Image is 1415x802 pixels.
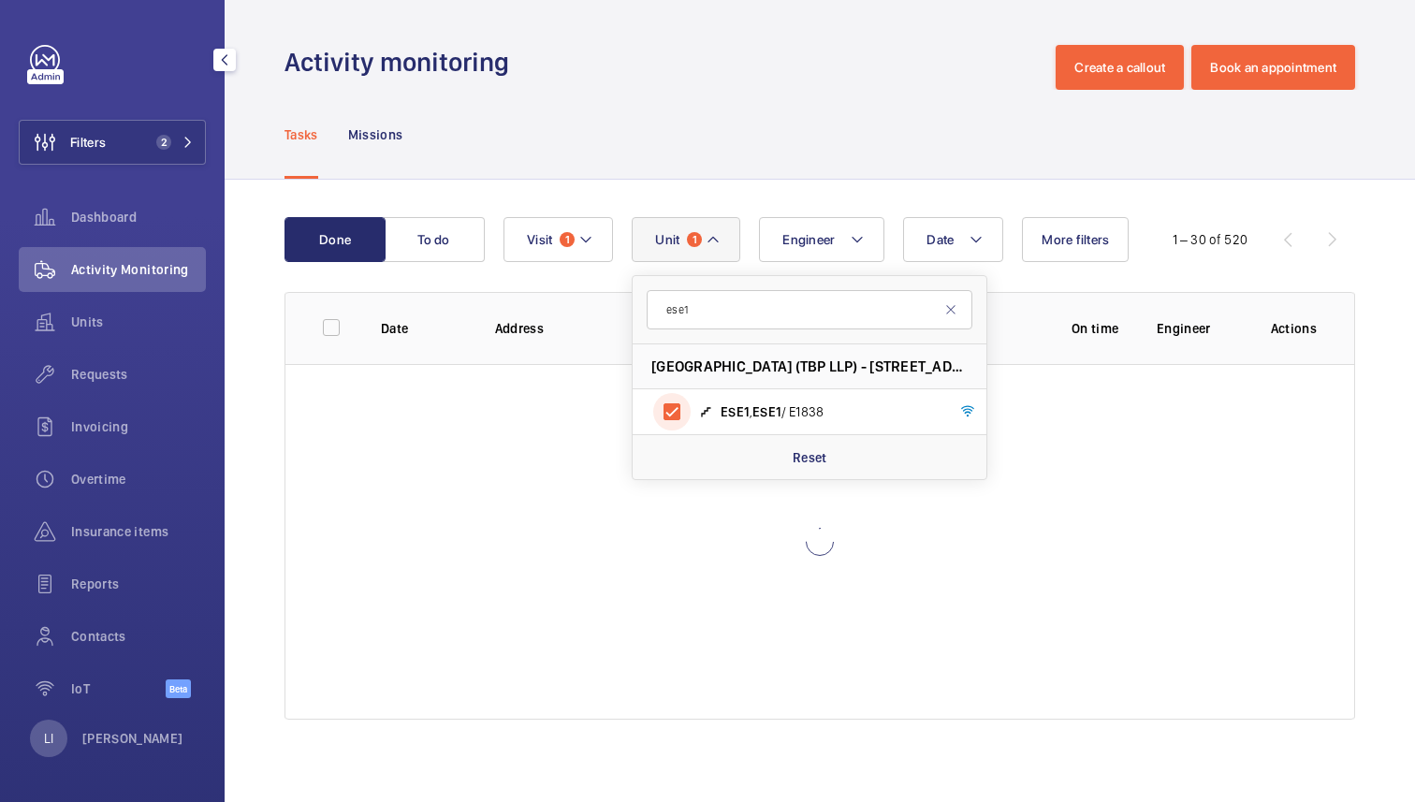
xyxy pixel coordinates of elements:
[71,679,166,698] span: IoT
[782,232,835,247] span: Engineer
[348,125,403,144] p: Missions
[793,448,827,467] p: Reset
[71,208,206,226] span: Dashboard
[926,232,954,247] span: Date
[1173,230,1247,249] div: 1 – 30 of 520
[284,125,318,144] p: Tasks
[752,404,781,419] span: ESE1
[44,729,53,748] p: LI
[647,290,972,329] input: Search by unit or address
[71,365,206,384] span: Requests
[381,319,465,338] p: Date
[1191,45,1355,90] button: Book an appointment
[495,319,750,338] p: Address
[71,417,206,436] span: Invoicing
[71,575,206,593] span: Reports
[503,217,613,262] button: Visit1
[82,729,183,748] p: [PERSON_NAME]
[70,133,106,152] span: Filters
[759,217,884,262] button: Engineer
[284,217,386,262] button: Done
[71,313,206,331] span: Units
[1063,319,1127,338] p: On time
[384,217,485,262] button: To do
[1042,232,1109,247] span: More filters
[1271,319,1317,338] p: Actions
[560,232,575,247] span: 1
[721,404,750,419] span: ESE1
[284,45,520,80] h1: Activity monitoring
[655,232,679,247] span: Unit
[651,357,968,376] span: [GEOGRAPHIC_DATA] (TBP LLP) - [STREET_ADDRESS]
[632,217,740,262] button: Unit1
[527,232,552,247] span: Visit
[71,522,206,541] span: Insurance items
[71,470,206,488] span: Overtime
[156,135,171,150] span: 2
[71,627,206,646] span: Contacts
[687,232,702,247] span: 1
[1157,319,1241,338] p: Engineer
[1056,45,1184,90] button: Create a callout
[71,260,206,279] span: Activity Monitoring
[166,679,191,698] span: Beta
[19,120,206,165] button: Filters2
[903,217,1003,262] button: Date
[1022,217,1129,262] button: More filters
[721,402,938,421] span: , / E1838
